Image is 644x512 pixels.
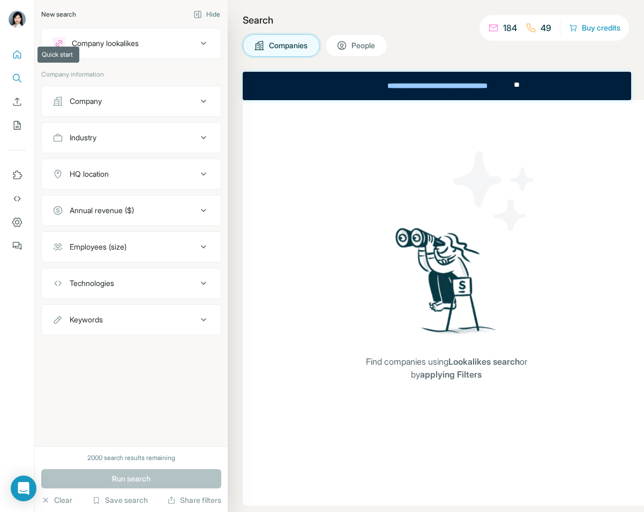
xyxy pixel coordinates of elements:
[92,495,148,506] button: Save search
[72,38,139,49] div: Company lookalikes
[9,69,26,88] button: Search
[11,476,36,501] div: Open Intercom Messenger
[9,165,26,185] button: Use Surfe on LinkedIn
[446,143,543,239] img: Surfe Illustration - Stars
[70,132,96,143] div: Industry
[41,70,221,79] p: Company information
[243,13,631,28] h4: Search
[541,21,551,34] p: 49
[70,169,109,179] div: HQ location
[70,242,126,252] div: Employees (size)
[9,92,26,111] button: Enrich CSV
[420,369,482,380] span: applying Filters
[42,88,221,114] button: Company
[351,40,376,51] span: People
[42,307,221,333] button: Keywords
[87,453,175,463] div: 2000 search results remaining
[9,213,26,232] button: Dashboard
[42,161,221,187] button: HQ location
[350,355,543,381] span: Find companies using or by
[42,31,221,56] button: Company lookalikes
[70,96,102,107] div: Company
[70,205,134,216] div: Annual revenue ($)
[243,72,631,100] iframe: Banner
[503,21,517,34] p: 184
[42,198,221,223] button: Annual revenue ($)
[41,10,76,19] div: New search
[448,356,520,367] span: Lookalikes search
[70,314,103,325] div: Keywords
[9,45,26,64] button: Quick start
[186,6,228,22] button: Hide
[391,225,502,344] img: Surfe Illustration - Woman searching with binoculars
[9,116,26,135] button: My lists
[42,234,221,260] button: Employees (size)
[9,236,26,255] button: Feedback
[9,11,26,28] img: Avatar
[42,125,221,150] button: Industry
[42,270,221,296] button: Technologies
[269,40,309,51] span: Companies
[569,20,620,35] button: Buy credits
[167,495,221,506] button: Share filters
[9,189,26,208] button: Use Surfe API
[70,278,114,289] div: Technologies
[41,495,72,506] button: Clear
